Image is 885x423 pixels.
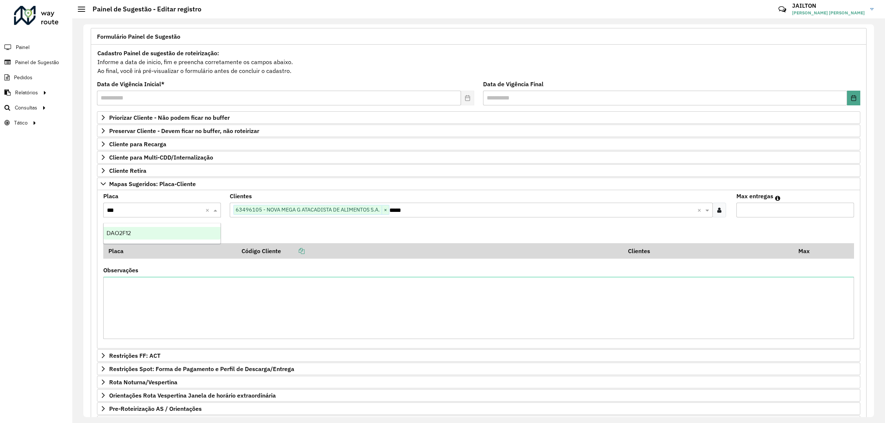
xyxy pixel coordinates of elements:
th: Código Cliente [236,243,623,259]
span: Orientações Rota Vespertina Janela de horário extraordinária [109,392,276,398]
span: Cliente Retira [109,168,146,174]
span: [PERSON_NAME] [PERSON_NAME] [792,10,865,16]
label: Data de Vigência Inicial [97,80,164,88]
span: Cliente para Recarga [109,141,166,147]
span: Painel de Sugestão [15,59,59,66]
span: Restrições Spot: Forma de Pagamento e Perfil de Descarga/Entrega [109,366,294,372]
strong: Cadastro Painel de sugestão de roteirização: [97,49,219,57]
span: Cliente para Multi-CDD/Internalização [109,154,213,160]
h3: JAILTON [792,2,865,9]
a: Priorizar Cliente - Não podem ficar no buffer [97,111,860,124]
a: Cliente Retira [97,164,860,177]
a: Restrições FF: ACT [97,349,860,362]
span: Consultas [15,104,37,112]
label: Clientes [230,192,252,200]
span: Relatórios [15,89,38,97]
a: Pre-Roteirização AS / Orientações [97,402,860,415]
a: Mapas Sugeridos: Placa-Cliente [97,178,860,190]
ng-dropdown-panel: Options list [103,223,221,244]
span: Painel [16,43,29,51]
label: Data de Vigência Final [483,80,544,88]
a: Cliente para Multi-CDD/Internalização [97,151,860,164]
label: Placa [103,192,118,200]
div: Mapas Sugeridos: Placa-Cliente [97,190,860,349]
em: Máximo de clientes que serão colocados na mesma rota com os clientes informados [775,195,780,201]
a: Preservar Cliente - Devem ficar no buffer, não roteirizar [97,125,860,137]
a: Restrições Spot: Forma de Pagamento e Perfil de Descarga/Entrega [97,363,860,375]
a: Contato Rápido [774,1,790,17]
span: Tático [14,119,28,127]
span: Pedidos [14,74,32,81]
span: Priorizar Cliente - Não podem ficar no buffer [109,115,230,120]
span: Clear all [205,206,212,214]
a: Rota Noturna/Vespertina [97,376,860,388]
button: Choose Date [847,91,860,105]
label: Max entregas [736,192,773,200]
span: Preservar Cliente - Devem ficar no buffer, não roteirizar [109,128,259,134]
div: Informe a data de inicio, fim e preencha corretamente os campos abaixo. Ao final, você irá pré-vi... [97,48,860,76]
span: Pre-Roteirização AS / Orientações [109,406,202,412]
span: × [382,206,389,214]
th: Placa [103,243,236,259]
a: Cliente para Recarga [97,138,860,150]
span: Formulário Painel de Sugestão [97,34,180,39]
th: Clientes [623,243,793,259]
span: 63496105 - NOVA MEGA G ATACADISTA DE ALIMENTOS S.A. [234,205,382,214]
th: Max [793,243,823,259]
span: Rota Noturna/Vespertina [109,379,177,385]
span: DAO2F12 [107,230,131,236]
span: Restrições FF: ACT [109,353,160,359]
span: Mapas Sugeridos: Placa-Cliente [109,181,196,187]
label: Observações [103,266,138,275]
span: Clear all [697,206,704,214]
h2: Painel de Sugestão - Editar registro [85,5,201,13]
a: Orientações Rota Vespertina Janela de horário extraordinária [97,389,860,402]
a: Copiar [281,247,305,255]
